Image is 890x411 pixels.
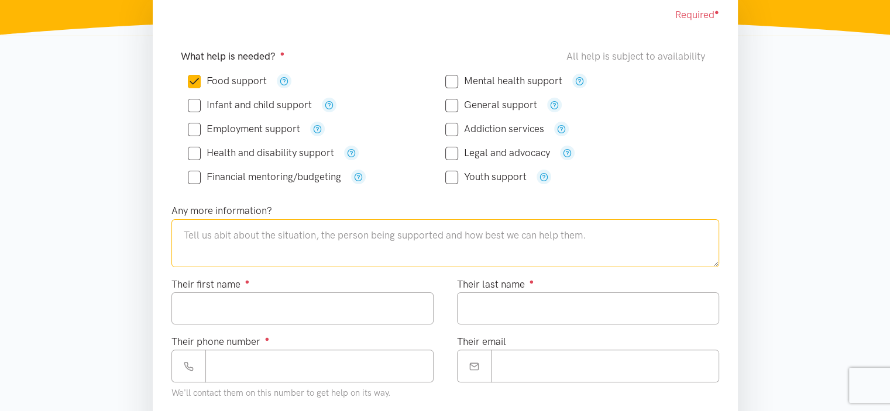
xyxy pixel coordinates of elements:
[205,350,434,382] input: Phone number
[445,100,537,110] label: General support
[457,334,506,350] label: Their email
[491,350,719,382] input: Email
[171,388,391,398] small: We'll contact them on this number to get help on its way.
[171,277,250,292] label: Their first name
[280,49,285,58] sup: ●
[171,7,719,23] div: Required
[188,100,312,110] label: Infant and child support
[171,203,272,219] label: Any more information?
[171,334,270,350] label: Their phone number
[445,148,550,158] label: Legal and advocacy
[445,76,562,86] label: Mental health support
[457,277,534,292] label: Their last name
[714,8,719,16] sup: ●
[530,277,534,286] sup: ●
[188,148,334,158] label: Health and disability support
[188,124,300,134] label: Employment support
[188,76,267,86] label: Food support
[265,334,270,343] sup: ●
[188,172,341,182] label: Financial mentoring/budgeting
[566,49,710,64] div: All help is subject to availability
[445,124,544,134] label: Addiction services
[245,277,250,286] sup: ●
[181,49,285,64] label: What help is needed?
[445,172,527,182] label: Youth support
